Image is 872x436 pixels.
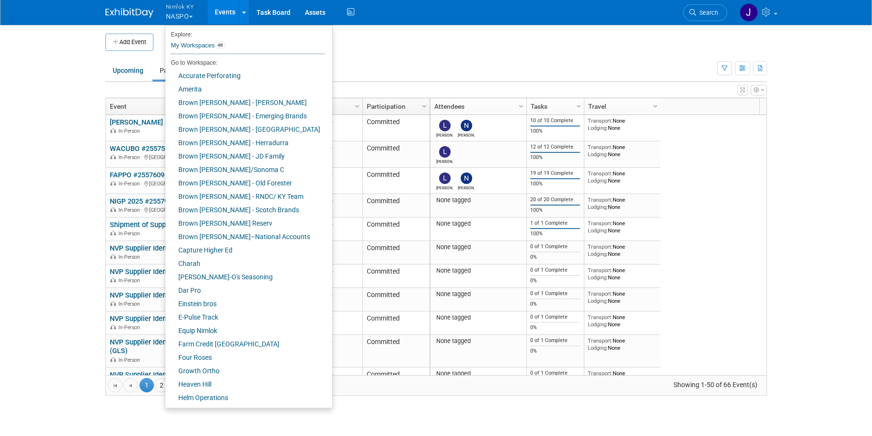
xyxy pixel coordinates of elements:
[439,172,451,184] img: Lee Ann Pope
[110,206,303,214] div: [GEOGRAPHIC_DATA], [GEOGRAPHIC_DATA]
[312,152,358,161] div: [DATE]
[530,207,580,214] div: 100%
[312,98,356,115] a: Dates
[215,41,226,49] span: 48
[165,284,325,297] a: Dar Pro
[530,220,580,227] div: 1 of 1 Complete
[434,243,523,251] div: None tagged
[312,244,358,252] div: [DATE]
[108,378,122,392] a: Go to the first page
[118,230,143,237] span: In-Person
[588,170,613,177] span: Transport:
[165,96,325,109] a: Brown [PERSON_NAME] - [PERSON_NAME]
[312,229,358,237] div: [DATE]
[165,176,325,190] a: Brown [PERSON_NAME] - Old Forester
[110,179,303,187] div: [GEOGRAPHIC_DATA], [GEOGRAPHIC_DATA]
[573,98,584,113] a: Column Settings
[530,230,580,237] div: 100%
[110,338,301,356] a: NVP Supplier Identifiers - General Logistics Systems US, Inc (GLS)
[312,118,358,126] div: [DATE]
[353,103,361,110] span: Column Settings
[165,109,325,123] a: Brown [PERSON_NAME] - Emerging Brands
[165,203,325,217] a: Brown [PERSON_NAME] - Scotch Brands
[165,270,325,284] a: [PERSON_NAME]-O's Seasoning
[154,378,169,392] a: 2
[588,117,613,124] span: Transport:
[458,184,475,190] div: Natalie Tankersley
[575,103,582,110] span: Column Settings
[588,314,613,321] span: Transport:
[110,153,303,161] div: [GEOGRAPHIC_DATA], [GEOGRAPHIC_DATA]
[312,267,358,275] div: [DATE]
[312,144,358,152] div: [DATE]
[367,98,423,115] a: Participation
[165,324,325,337] a: Equip Nimlok
[434,370,523,378] div: None tagged
[105,61,151,80] a: Upcoming
[166,1,194,11] span: Nimlok KY
[696,9,718,16] span: Search
[420,103,428,110] span: Column Settings
[312,205,358,213] div: [DATE]
[312,275,358,284] div: [DATE]
[530,348,580,355] div: 0%
[530,243,580,250] div: 0 of 1 Complete
[312,179,358,187] div: [DATE]
[165,29,325,37] li: Explore:
[588,177,608,184] span: Lodging:
[362,288,430,311] td: Committed
[111,382,119,390] span: Go to the first page
[110,357,116,362] img: In-Person Event
[165,378,325,391] a: Heaven Hill
[362,194,430,218] td: Committed
[588,290,613,297] span: Transport:
[588,144,657,158] div: None None
[530,117,580,124] div: 10 of 10 Complete
[588,243,613,250] span: Transport:
[362,115,430,141] td: Committed
[312,322,358,331] div: [DATE]
[165,364,325,378] a: Growth Ortho
[434,196,523,204] div: None tagged
[588,220,657,234] div: None None
[110,128,116,133] img: In-Person Event
[740,3,758,22] img: Jamie Dunn
[118,254,143,260] span: In-Person
[530,267,580,274] div: 0 of 1 Complete
[439,120,451,131] img: Lee Ann Pope
[118,357,143,363] span: In-Person
[165,243,325,257] a: Capture Higher Ed
[588,370,657,384] div: None None
[110,324,116,329] img: In-Person Event
[110,230,116,235] img: In-Person Event
[530,196,580,203] div: 20 of 20 Complete
[588,274,608,281] span: Lodging:
[110,291,291,299] a: NVP Supplier Identifiers - Enterprise / National Rent a Car
[118,207,143,213] span: In-Person
[588,251,608,257] span: Lodging:
[588,227,608,234] span: Lodging:
[588,204,608,210] span: Lodging:
[110,314,261,323] a: NVP Supplier Identifiers - Vehicle Service Group
[165,310,325,324] a: E-Pulse Track
[165,257,325,270] a: Charah
[530,301,580,308] div: 0%
[530,154,580,161] div: 100%
[530,314,580,321] div: 0 of 1 Complete
[110,154,116,159] img: In-Person Event
[110,144,173,153] a: WACUBO #2557557
[312,370,358,379] div: [DATE]
[110,244,208,252] a: NVP Supplier Identifiers - Hertz
[530,144,580,150] div: 12 of 12 Complete
[530,277,580,284] div: 0%
[434,220,523,228] div: None tagged
[530,324,580,331] div: 0%
[312,126,358,134] div: [DATE]
[588,337,657,351] div: None None
[362,218,430,241] td: Committed
[588,290,657,304] div: None None
[165,149,325,163] a: Brown [PERSON_NAME] - JD Family
[165,69,325,82] a: Accurate Perforating
[362,241,430,264] td: Committed
[434,337,523,345] div: None tagged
